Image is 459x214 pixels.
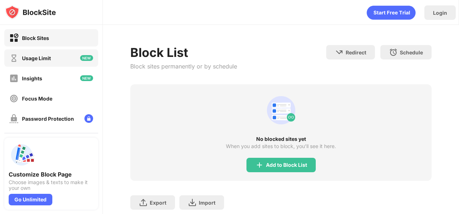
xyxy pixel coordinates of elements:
div: Add to Block List [266,162,307,168]
div: Password Protection [22,116,74,122]
div: No blocked sites yet [130,136,431,142]
div: Insights [22,75,42,81]
img: time-usage-off.svg [9,54,18,63]
img: new-icon.svg [80,55,93,61]
img: password-protection-off.svg [9,114,18,123]
div: Block sites permanently or by schedule [130,63,237,70]
img: lock-menu.svg [84,114,93,123]
div: Go Unlimited [9,194,52,205]
div: animation [264,93,298,128]
div: Export [150,200,166,206]
div: When you add sites to block, you’ll see it here. [226,143,336,149]
img: new-icon.svg [80,75,93,81]
img: insights-off.svg [9,74,18,83]
div: Choose images & texts to make it your own [9,179,94,191]
img: focus-off.svg [9,94,18,103]
div: animation [367,5,416,20]
img: push-custom-page.svg [9,142,35,168]
div: Focus Mode [22,95,52,102]
div: Block Sites [22,35,49,41]
img: block-on.svg [9,34,18,43]
img: logo-blocksite.svg [5,5,56,19]
div: Import [199,200,215,206]
iframe: Sign in with Google Dialog [311,7,452,81]
div: Customize Block Page [9,171,94,178]
div: Block List [130,45,237,60]
div: Usage Limit [22,55,51,61]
